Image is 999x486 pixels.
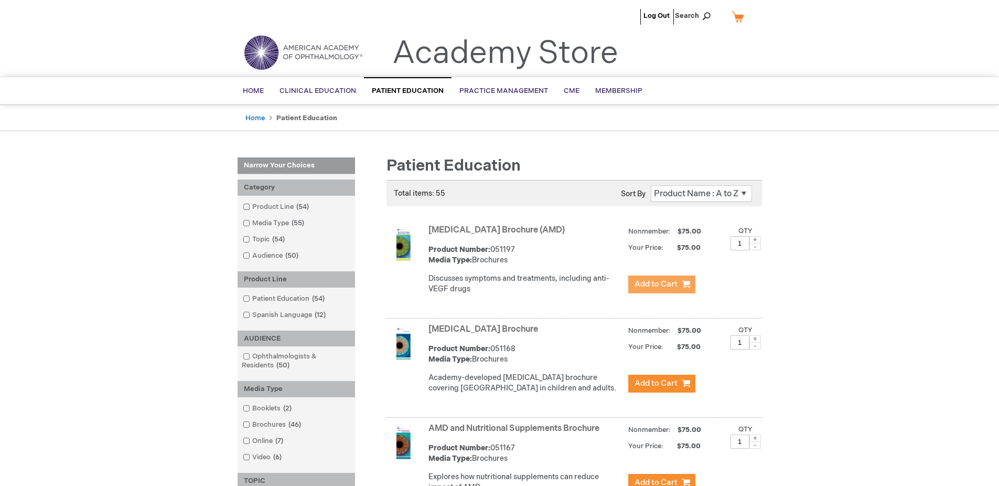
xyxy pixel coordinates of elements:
div: Product Line [238,271,355,288]
button: Add to Cart [628,276,695,293]
strong: Product Number: [428,344,490,353]
a: [MEDICAL_DATA] Brochure [428,324,538,334]
span: CME [564,87,579,95]
img: Amblyopia Brochure [386,326,420,360]
label: Sort By [621,189,646,198]
span: Search [675,5,715,26]
span: $75.00 [676,227,703,236]
a: AMD and Nutritional Supplements Brochure [428,424,599,434]
span: $75.00 [665,442,702,450]
input: Qty [731,335,749,350]
span: 54 [270,235,287,244]
div: AUDIENCE [238,331,355,347]
a: Product Line54 [240,202,313,212]
span: 7 [273,437,286,445]
label: Qty [738,227,753,235]
div: 051168 Brochures [428,344,623,365]
strong: Media Type: [428,454,472,463]
label: Qty [738,326,753,334]
strong: Media Type: [428,355,472,364]
a: Home [245,114,265,122]
strong: Media Type: [428,256,472,265]
img: Age-Related Macular Degeneration Brochure (AMD) [386,227,420,261]
a: CME [556,78,587,104]
div: 051197 Brochures [428,245,623,266]
a: Clinical Education [272,78,364,104]
a: Ophthalmologists & Residents50 [240,352,352,371]
a: Brochures46 [240,420,305,430]
span: 46 [286,420,304,429]
span: $75.00 [676,426,703,434]
a: Log Out [643,12,670,20]
span: Patient Education [372,87,444,95]
span: 12 [312,311,328,319]
strong: Your Price: [628,244,663,252]
strong: Your Price: [628,442,663,450]
a: Patient Education [364,77,452,104]
div: Media Type [238,381,355,397]
strong: Product Number: [428,443,490,452]
span: Clinical Education [280,87,356,95]
span: 50 [283,251,301,260]
a: Membership [587,78,650,104]
strong: Nonmember: [628,324,671,337]
span: $75.00 [665,244,702,252]
span: $75.00 [676,326,703,335]
span: $75.00 [665,343,702,351]
a: Booklets2 [240,404,296,414]
button: Add to Cart [628,375,695,393]
strong: Patient Education [276,114,337,122]
a: Patient Education54 [240,294,329,304]
span: 6 [271,453,284,461]
a: Academy Store [392,35,618,72]
span: 50 [274,361,292,369]
span: Total items: 55 [394,189,445,198]
a: Media Type55 [240,218,308,228]
a: Online7 [240,436,287,446]
strong: Narrow Your Choices [238,157,355,174]
label: Qty [738,425,753,434]
span: 55 [289,219,307,227]
img: AMD and Nutritional Supplements Brochure [386,426,420,459]
a: Spanish Language12 [240,310,330,320]
strong: Nonmember: [628,424,671,437]
a: Audience50 [240,251,303,261]
a: [MEDICAL_DATA] Brochure (AMD) [428,225,565,235]
span: 54 [294,203,311,211]
a: Topic54 [240,235,289,245]
strong: Product Number: [428,245,490,254]
strong: Nonmember: [628,225,671,238]
a: Video6 [240,452,286,462]
span: Add to Cart [635,279,678,289]
span: Practice Management [459,87,548,95]
span: Home [243,87,264,95]
a: Practice Management [452,78,556,104]
div: 051167 Brochures [428,443,623,464]
div: Category [238,179,355,196]
span: Patient Education [386,156,521,175]
span: Membership [595,87,642,95]
strong: Your Price: [628,343,663,351]
input: Qty [731,435,749,449]
input: Qty [731,236,749,250]
span: 54 [309,294,327,303]
span: Add to Cart [635,378,678,388]
p: Discusses symptoms and treatments, including anti-VEGF drugs [428,273,623,294]
p: Academy-developed [MEDICAL_DATA] brochure covering [GEOGRAPHIC_DATA] in children and adults. [428,373,623,394]
span: 2 [281,404,294,413]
